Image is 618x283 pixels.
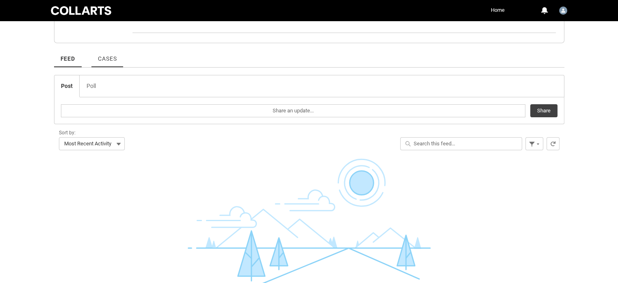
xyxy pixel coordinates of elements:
a: Home [489,4,507,16]
span: Share an update... [273,105,314,117]
a: Feed [54,45,82,67]
button: Share an update... [61,104,525,117]
span: Share [537,105,551,117]
img: Student.mren-ro.20252732 [559,7,567,15]
span: Cases [98,55,117,62]
a: Poll [80,75,103,97]
a: Post [54,75,80,97]
button: User Profile Student.mren-ro.20252732 [557,3,569,16]
button: Refresh this feed [546,137,559,150]
span: Poll [87,83,96,89]
div: Chatter Publisher [54,75,564,124]
input: Search this feed... [400,137,522,150]
span: Post [61,83,73,89]
span: Most Recent Activity [64,138,111,150]
button: Share [530,104,557,117]
button: Sort by: [59,137,125,150]
a: Cases [91,45,123,67]
span: Feed [61,55,76,62]
label: Sort by: [59,127,79,136]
